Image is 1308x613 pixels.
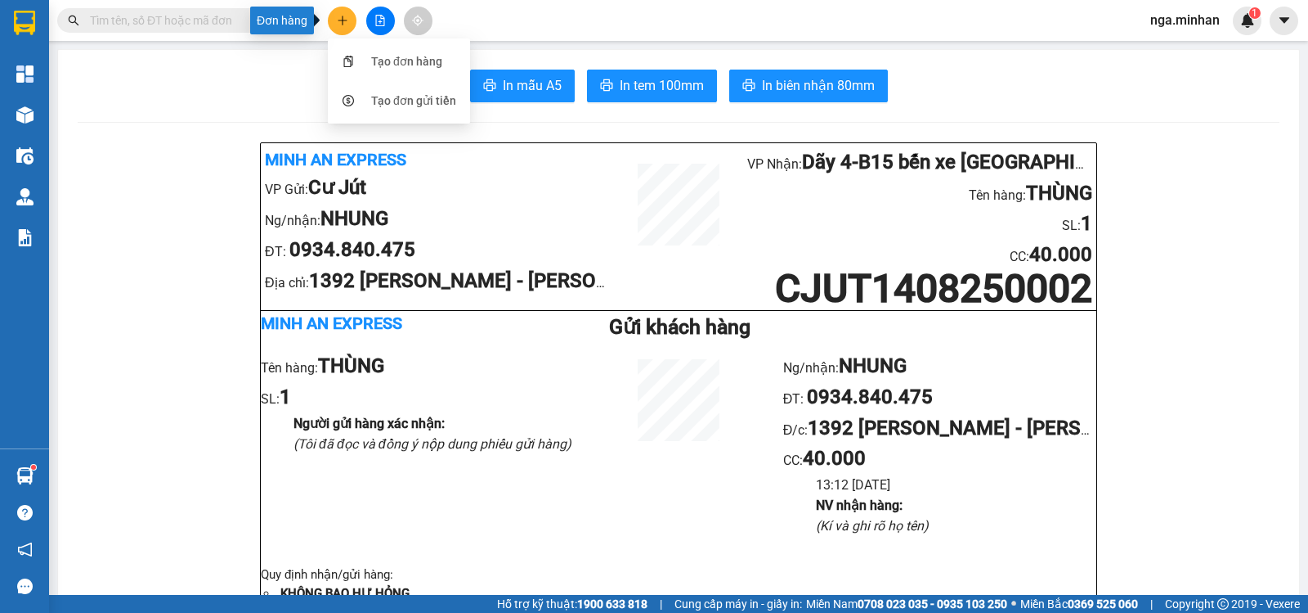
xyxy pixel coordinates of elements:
[497,595,647,613] span: Hỗ trợ kỹ thuật:
[328,7,356,35] button: plus
[1217,598,1229,610] span: copyright
[483,79,496,94] span: printer
[17,542,33,557] span: notification
[839,354,907,377] b: NHUNG
[747,271,1092,306] h1: CJUT1408250002
[261,382,574,413] li: SL:
[587,70,717,102] button: printerIn tem 100mm
[343,95,354,106] span: dollar-circle
[783,351,1096,382] li: Ng/nhận:
[1240,13,1255,28] img: icon-new-feature
[371,52,442,70] div: Tạo đơn hàng
[16,229,34,246] img: solution-icon
[16,106,34,124] img: warehouse-icon
[816,475,1096,495] li: 13:12 [DATE]
[16,188,34,205] img: warehouse-icon
[320,207,388,230] b: NHUNG
[803,447,866,470] b: 40.000
[470,70,575,102] button: printerIn mẫu A5
[265,235,610,266] li: ĐT:
[412,15,423,26] span: aim
[609,315,750,339] b: Gửi khách hàng
[1137,10,1233,30] span: nga.minhan
[293,436,571,452] i: (Tôi đã đọc và đồng ý nộp dung phiếu gửi hàng)
[17,505,33,521] span: question-circle
[90,11,283,29] input: Tìm tên, số ĐT hoặc mã đơn
[807,385,933,408] b: 0934.840.475
[620,75,704,96] span: In tem 100mm
[762,75,875,96] span: In biên nhận 80mm
[1277,13,1292,28] span: caret-down
[265,150,406,169] b: Minh An Express
[318,354,384,377] b: THÙNG
[16,147,34,165] img: warehouse-icon
[293,416,445,431] b: Người gửi hàng xác nhận :
[289,238,415,261] b: 0934.840.475
[374,15,386,26] span: file-add
[742,79,755,94] span: printer
[308,176,366,199] b: Cư Jút
[1252,7,1257,19] span: 1
[1068,597,1138,611] strong: 0369 525 060
[1249,7,1261,19] sup: 1
[265,204,610,235] li: Ng/nhận:
[783,413,1096,444] li: Đ/c:
[1029,243,1092,266] b: 40.000
[265,266,610,297] li: Địa chỉ:
[660,595,662,613] span: |
[816,518,929,534] i: (Kí và ghi rõ họ tên)
[808,417,1179,439] b: 1392 [PERSON_NAME] - [PERSON_NAME]
[16,65,34,83] img: dashboard-icon
[816,498,903,513] b: NV nhận hàng :
[674,595,802,613] span: Cung cấp máy in - giấy in:
[747,147,1092,178] li: VP Nhận:
[371,92,456,110] div: Tạo đơn gửi tiền
[600,79,613,94] span: printer
[261,313,402,333] b: Minh An Express
[68,15,79,26] span: search
[1270,7,1298,35] button: caret-down
[503,75,562,96] span: In mẫu A5
[806,595,1007,613] span: Miền Nam
[783,351,1096,536] ul: CC
[14,11,35,35] img: logo-vxr
[16,467,34,485] img: warehouse-icon
[280,586,410,601] strong: KHÔNG BAO HƯ HỎNG
[802,151,1153,174] b: Dãy 4-B15 bến xe [GEOGRAPHIC_DATA]
[729,70,888,102] button: printerIn biên nhận 80mm
[783,382,1096,413] li: ĐT:
[280,385,291,408] b: 1
[404,7,432,35] button: aim
[577,597,647,611] strong: 1900 633 818
[261,351,574,382] li: Tên hàng:
[1150,595,1153,613] span: |
[309,269,680,292] b: 1392 [PERSON_NAME] - [PERSON_NAME]
[747,178,1092,210] li: Tên hàng:
[800,453,866,468] span: :
[250,7,314,34] div: Đơn hàng
[265,173,610,204] li: VP Gửi:
[31,465,36,470] sup: 1
[1026,249,1092,264] span: :
[17,579,33,594] span: message
[747,209,1092,240] li: SL:
[1026,182,1092,205] b: THÙNG
[1081,212,1092,235] b: 1
[1011,601,1016,607] span: ⚪️
[366,7,395,35] button: file-add
[858,597,1007,611] strong: 0708 023 035 - 0935 103 250
[343,56,354,67] span: snippets
[337,15,348,26] span: plus
[1020,595,1138,613] span: Miền Bắc
[747,240,1092,271] li: CC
